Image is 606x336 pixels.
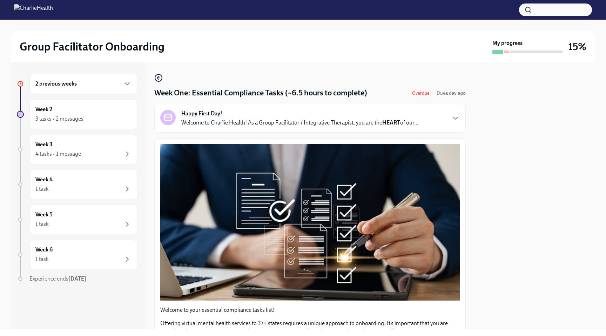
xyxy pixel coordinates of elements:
div: 2 previous weeks [29,74,137,94]
div: 4 tasks • 1 message [35,150,81,158]
button: Zoom image [160,144,460,301]
a: Week 61 task [17,240,137,269]
h4: Week One: Essential Compliance Tasks (~6.5 hours to complete) [154,88,367,98]
a: Week 41 task [17,170,137,199]
div: 1 task [35,220,49,228]
strong: HEART [382,119,400,126]
a: Week 51 task [17,205,137,234]
span: Experience ends [29,275,86,282]
div: 3 tasks • 2 messages [35,115,83,123]
h2: Group Facilitator Onboarding [20,40,164,54]
h6: Week 4 [35,176,53,183]
h6: Week 6 [35,246,53,254]
a: Week 23 tasks • 2 messages [17,100,137,129]
h6: Week 2 [35,106,52,113]
span: September 9th, 2025 09:00 [437,90,466,96]
h6: Week 3 [35,141,53,148]
h3: 15% [568,40,586,53]
div: 1 task [35,185,49,193]
a: Week 34 tasks • 1 message [17,135,137,164]
strong: Happy First Day! [181,110,222,117]
img: CharlieHealth [14,4,53,15]
p: Welcome to Charlie Health! As a Group Facilitator / Integrative Therapist, you are the of our... [181,119,418,127]
h6: Week 5 [35,211,53,219]
p: Offering virtual mental health services to 37+ states requires a unique approach to onboarding! I... [160,320,460,335]
span: Overdue [408,90,434,96]
h6: 2 previous weeks [35,80,77,88]
strong: a day ago [445,90,466,96]
div: 1 task [35,255,49,263]
span: Due [437,90,466,96]
strong: My progress [492,39,523,47]
p: Welcome to your essential compliance tasks list! [160,306,460,314]
strong: [DATE] [68,275,86,282]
